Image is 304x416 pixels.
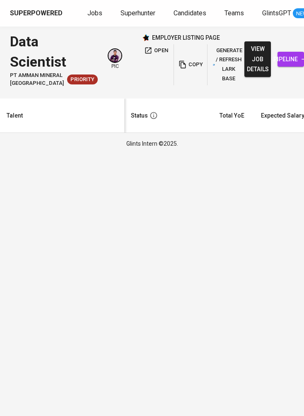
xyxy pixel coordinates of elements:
span: PT Amman Mineral [GEOGRAPHIC_DATA] [10,72,64,87]
span: view job details [251,44,264,75]
button: copy [177,44,204,85]
span: Jobs [87,9,102,17]
span: GlintsGPT [262,9,291,17]
div: Status [131,111,148,121]
span: Priority [67,76,98,84]
div: Superpowered [10,9,63,18]
img: Glints Star [142,34,150,41]
p: employer listing page [152,34,220,42]
a: Teams [224,8,246,19]
div: New Job received from Demand Team [67,75,98,84]
div: Data Scientist [10,31,98,72]
span: generate / refresh lark base [213,46,242,84]
div: Talent [7,111,23,121]
span: Teams [224,9,244,17]
span: open [144,46,168,55]
button: view job details [244,41,271,77]
span: Superhunter [121,9,155,17]
div: Total YoE [220,111,244,121]
a: Jobs [87,8,104,19]
span: copy [179,60,202,70]
button: lark generate / refresh lark base [211,44,244,85]
a: Candidates [174,8,208,19]
span: pipeline [284,54,297,65]
div: pic [108,48,122,70]
a: pipeline [277,52,304,67]
a: Superhunter [121,8,157,19]
a: open [142,44,170,85]
a: Superpowered [10,9,64,18]
button: open [142,44,170,57]
span: Candidates [174,9,206,17]
img: erwin@glints.com [109,49,121,62]
img: lark [213,64,215,66]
